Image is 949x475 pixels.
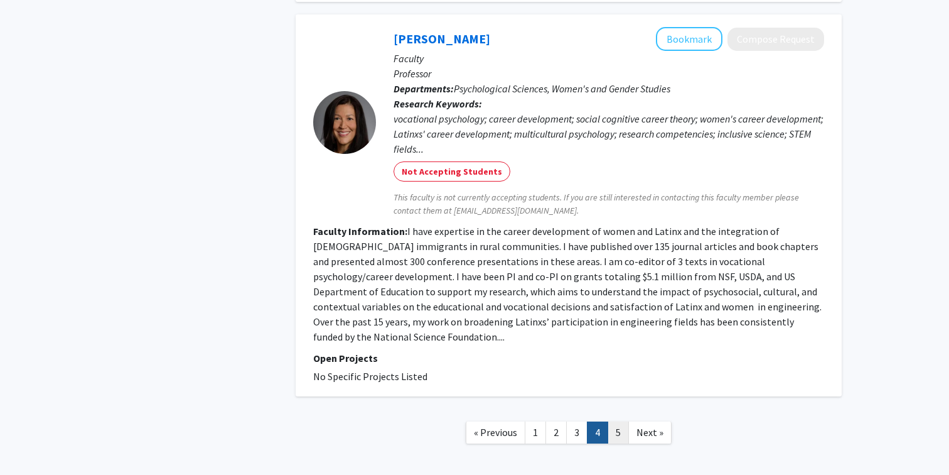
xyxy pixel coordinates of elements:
[296,409,842,460] nav: Page navigation
[394,161,510,182] mat-chip: Not Accepting Students
[313,351,824,366] p: Open Projects
[525,422,546,444] a: 1
[636,426,663,439] span: Next »
[394,51,824,66] p: Faculty
[313,370,427,383] span: No Specific Projects Listed
[656,27,722,51] button: Add Lisa Flores to Bookmarks
[474,426,517,439] span: « Previous
[566,422,587,444] a: 3
[727,28,824,51] button: Compose Request to Lisa Flores
[394,82,454,95] b: Departments:
[394,97,482,110] b: Research Keywords:
[394,111,824,156] div: vocational psychology; career development; social cognitive career theory; women's career develop...
[608,422,629,444] a: 5
[313,225,407,237] b: Faculty Information:
[313,225,822,343] fg-read-more: I have expertise in the career development of women and Latinx and the integration of [DEMOGRAPHI...
[628,422,672,444] a: Next
[394,191,824,217] span: This faculty is not currently accepting students. If you are still interested in contacting this ...
[394,31,490,46] a: [PERSON_NAME]
[587,422,608,444] a: 4
[394,66,824,81] p: Professor
[466,422,525,444] a: Previous
[9,418,53,466] iframe: Chat
[454,82,670,95] span: Psychological Sciences, Women's and Gender Studies
[545,422,567,444] a: 2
